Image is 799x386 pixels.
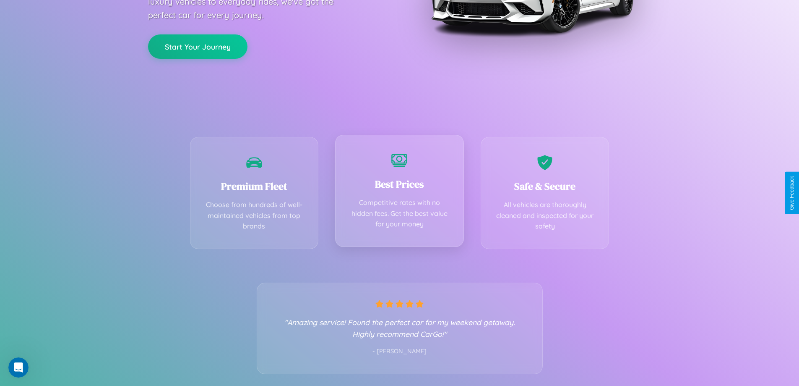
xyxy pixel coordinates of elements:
h3: Best Prices [348,177,451,191]
button: Start Your Journey [148,34,247,59]
p: All vehicles are thoroughly cleaned and inspected for your safety [494,200,596,232]
p: Choose from hundreds of well-maintained vehicles from top brands [203,200,306,232]
iframe: Intercom live chat [8,357,29,378]
p: Competitive rates with no hidden fees. Get the best value for your money [348,197,451,230]
div: Give Feedback [789,176,795,210]
h3: Safe & Secure [494,179,596,193]
p: - [PERSON_NAME] [274,346,526,357]
h3: Premium Fleet [203,179,306,193]
p: "Amazing service! Found the perfect car for my weekend getaway. Highly recommend CarGo!" [274,316,526,340]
